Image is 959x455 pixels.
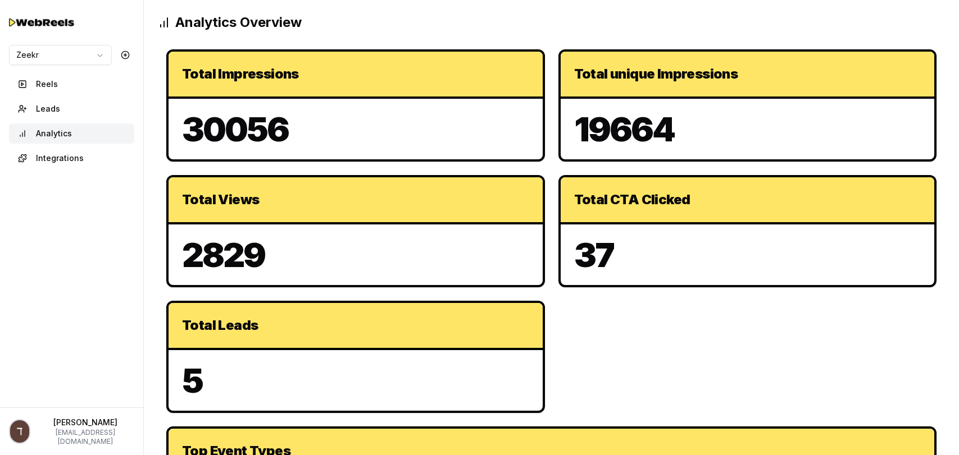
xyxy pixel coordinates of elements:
[574,191,921,209] div: Total CTA Clicked
[37,417,134,428] p: [PERSON_NAME]
[9,148,134,168] button: Integrations
[182,316,529,334] div: Total Leads
[182,65,529,83] div: Total Impressions
[37,428,134,446] p: [EMAIL_ADDRESS][DOMAIN_NAME]
[9,99,134,119] button: Leads
[10,420,29,443] img: Profile picture
[182,238,529,272] p: 2829
[182,364,529,397] p: 5
[157,13,946,31] h2: Analytics Overview
[574,112,921,146] p: 19664
[9,15,76,30] img: Testimo
[182,112,529,146] p: 30056
[574,65,921,83] div: Total unique Impressions
[574,238,921,272] p: 37
[182,191,529,209] div: Total Views
[9,123,134,144] button: Analytics
[9,74,134,94] button: Reels
[9,417,134,446] button: Profile picture[PERSON_NAME][EMAIL_ADDRESS][DOMAIN_NAME]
